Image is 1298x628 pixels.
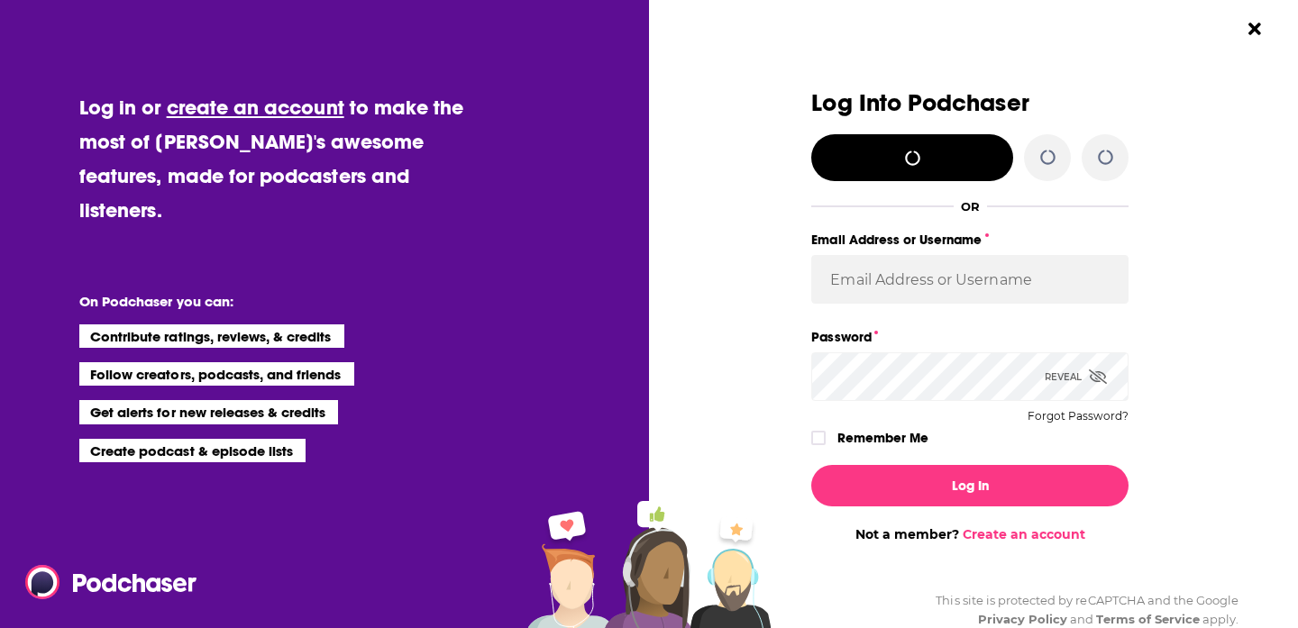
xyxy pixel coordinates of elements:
[837,426,928,450] label: Remember Me
[978,612,1068,626] a: Privacy Policy
[1096,612,1200,626] a: Terms of Service
[25,565,184,599] a: Podchaser - Follow, Share and Rate Podcasts
[811,325,1129,349] label: Password
[79,324,344,348] li: Contribute ratings, reviews, & credits
[25,565,198,599] img: Podchaser - Follow, Share and Rate Podcasts
[1028,410,1129,423] button: Forgot Password?
[811,228,1129,251] label: Email Address or Username
[811,90,1129,116] h3: Log Into Podchaser
[1045,352,1107,401] div: Reveal
[1238,12,1272,46] button: Close Button
[79,362,354,386] li: Follow creators, podcasts, and friends
[167,95,344,120] a: create an account
[811,255,1129,304] input: Email Address or Username
[79,439,306,462] li: Create podcast & episode lists
[811,465,1129,506] button: Log In
[79,400,338,423] li: Get alerts for new releases & credits
[963,526,1085,542] a: Create an account
[811,526,1129,542] div: Not a member?
[961,199,980,214] div: OR
[79,293,440,310] li: On Podchaser you can:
